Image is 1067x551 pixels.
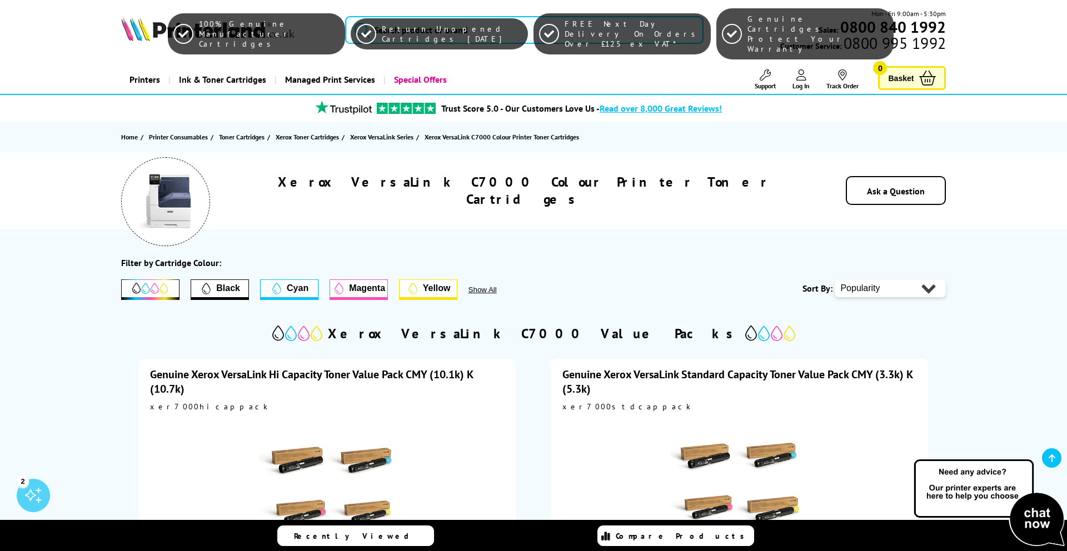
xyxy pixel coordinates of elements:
[755,82,776,90] span: Support
[294,531,420,541] span: Recently Viewed
[873,61,887,75] span: 0
[349,283,385,293] span: Magenta
[755,69,776,90] a: Support
[150,402,505,412] div: xer7000hicappack
[747,14,888,54] span: Genuine Cartridges Protect Your Warranty
[243,173,805,208] h1: Xerox VersaLink C7000 Colour Printer Toner Cartridges
[260,279,318,300] button: Cyan
[399,279,457,300] button: Yellow
[277,525,434,546] a: Recently Viewed
[199,19,340,49] span: 100% Genuine Manufacturer Cartridges
[216,283,240,293] span: Black
[191,279,249,300] button: Filter by Black
[600,103,722,114] span: Read over 8,000 Great Reviews!
[149,131,211,143] a: Printer Consumables
[616,531,750,541] span: Compare Products
[792,82,810,90] span: Log In
[219,131,265,143] span: Toner Cartridges
[179,66,266,94] span: Ink & Toner Cartridges
[565,19,705,49] span: FREE Next Day Delivery On Orders Over £125 ex VAT*
[468,285,527,294] button: Show All
[328,325,740,342] h2: Xerox VersaLink C7000 Value Packs
[878,66,946,90] a: Basket 0
[17,475,29,487] div: 2
[867,186,925,197] a: Ask a Question
[219,131,267,143] a: Toner Cartridges
[121,257,221,268] div: Filter by Cartridge Colour:
[275,66,383,94] a: Managed Print Services
[425,133,579,141] span: Xerox VersaLink C7000 Colour Printer Toner Cartridges
[350,131,413,143] span: Xerox VersaLink Series
[276,131,342,143] a: Xerox Toner Cartridges
[792,69,810,90] a: Log In
[121,66,168,94] a: Printers
[310,101,377,114] img: trustpilot rating
[802,283,832,294] span: Sort By:
[888,71,914,86] span: Basket
[138,174,193,229] img: Xerox VersaLink C7000 Colour Printer Toner Cartridges
[382,24,522,44] span: Return Unopened Cartridges [DATE]
[423,283,451,293] span: Yellow
[377,103,436,114] img: trustpilot rating
[276,131,339,143] span: Xerox Toner Cartridges
[911,458,1067,549] img: Open Live Chat window
[441,103,722,114] a: Trust Score 5.0 - Our Customers Love Us -Read over 8,000 Great Reviews!
[562,367,913,396] a: Genuine Xerox VersaLink Standard Capacity Toner Value Pack CMY (3.3k) K (5.3k)
[149,131,208,143] span: Printer Consumables
[350,131,416,143] a: Xerox VersaLink Series
[168,66,275,94] a: Ink & Toner Cartridges
[597,525,754,546] a: Compare Products
[121,131,141,143] a: Home
[383,66,455,94] a: Special Offers
[826,69,859,90] a: Track Order
[287,283,308,293] span: Cyan
[562,402,917,412] div: xer7000stdcappack
[330,279,388,300] button: Magenta
[150,367,473,396] a: Genuine Xerox VersaLink Hi Capacity Toner Value Pack CMY (10.1k) K (10.7k)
